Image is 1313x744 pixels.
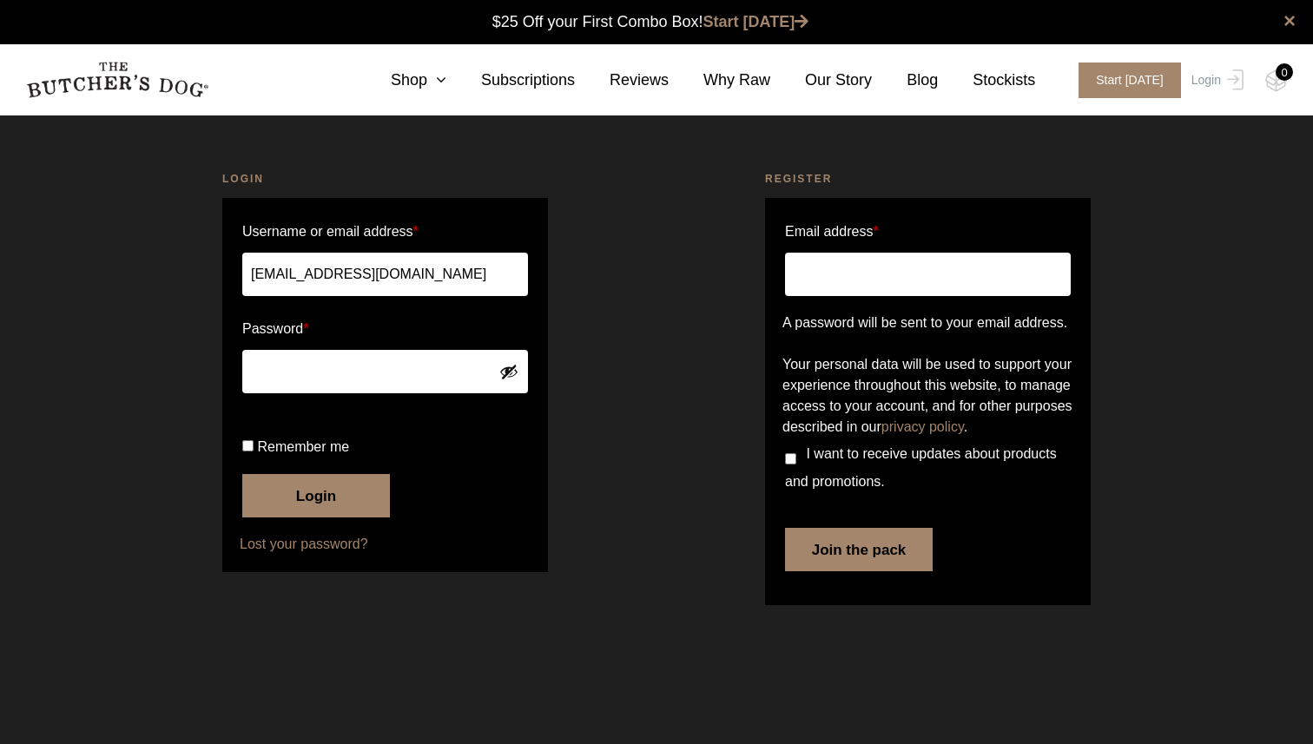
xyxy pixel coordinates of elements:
span: I want to receive updates about products and promotions. [785,446,1057,489]
label: Password [242,315,528,343]
span: Remember me [257,439,349,454]
span: Start [DATE] [1079,63,1181,98]
a: Reviews [575,69,669,92]
a: Stockists [938,69,1035,92]
div: 0 [1276,63,1293,81]
a: close [1283,10,1296,31]
img: TBD_Cart-Empty.png [1265,69,1287,92]
h2: Register [765,170,1091,188]
input: I want to receive updates about products and promotions. [785,453,796,464]
a: Lost your password? [240,534,531,555]
p: A password will be sent to your email address. [782,313,1073,333]
a: Start [DATE] [1061,63,1187,98]
label: Username or email address [242,218,528,246]
button: Join the pack [785,528,933,571]
button: Show password [499,362,518,381]
button: Login [242,474,390,517]
a: Subscriptions [446,69,575,92]
a: Shop [356,69,446,92]
a: Why Raw [669,69,770,92]
a: Blog [872,69,938,92]
a: Our Story [770,69,872,92]
label: Email address [785,218,879,246]
p: Your personal data will be used to support your experience throughout this website, to manage acc... [782,354,1073,438]
a: Login [1187,63,1244,98]
h2: Login [222,170,548,188]
a: privacy policy [881,419,964,434]
input: Remember me [242,440,254,451]
a: Start [DATE] [703,13,809,30]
